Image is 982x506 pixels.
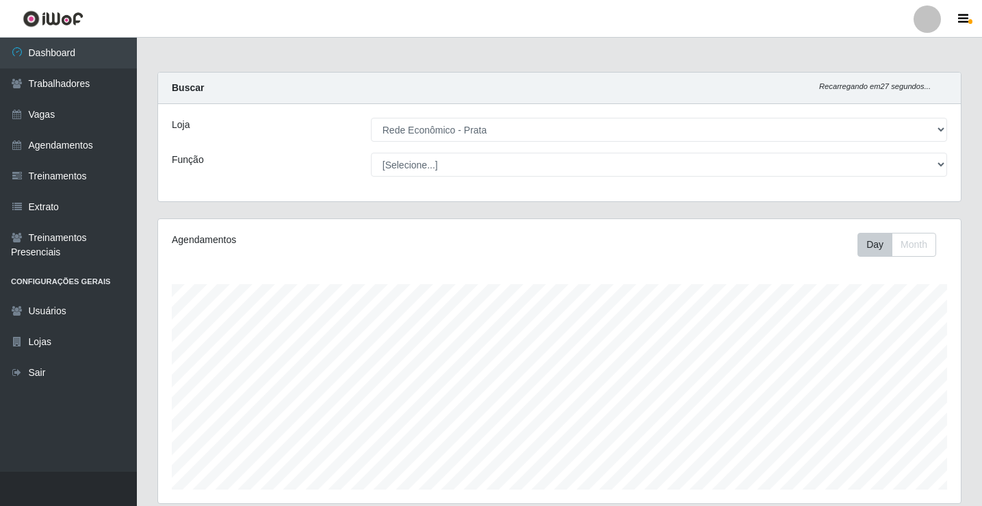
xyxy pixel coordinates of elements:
[819,82,931,90] i: Recarregando em 27 segundos...
[23,10,83,27] img: CoreUI Logo
[857,233,936,257] div: First group
[892,233,936,257] button: Month
[857,233,892,257] button: Day
[172,118,190,132] label: Loja
[172,82,204,93] strong: Buscar
[857,233,947,257] div: Toolbar with button groups
[172,153,204,167] label: Função
[172,233,483,247] div: Agendamentos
